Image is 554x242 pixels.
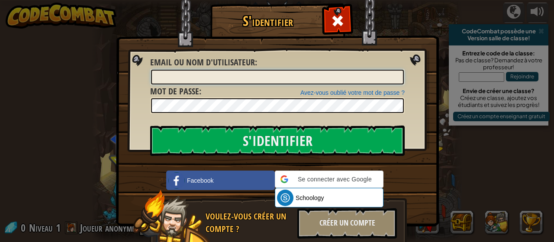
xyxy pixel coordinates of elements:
[297,208,397,239] div: Créer un compte
[150,85,199,97] span: Mot de passe
[150,56,257,69] label: :
[292,175,378,184] span: Se connecter avec Google
[300,89,405,96] a: Avez-vous oublié votre mot de passe ?
[150,126,405,156] input: S'identifier
[213,13,323,29] h1: S'identifier
[168,172,185,189] img: facebook_small.png
[150,85,201,98] label: :
[187,176,213,185] span: Facebook
[206,210,292,235] div: Voulez-vous créer un compte ?
[150,56,255,68] span: Email ou nom d'utilisateur
[275,171,383,188] div: Se connecter avec Google
[296,194,324,202] span: Schoology
[277,190,293,206] img: schoology.png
